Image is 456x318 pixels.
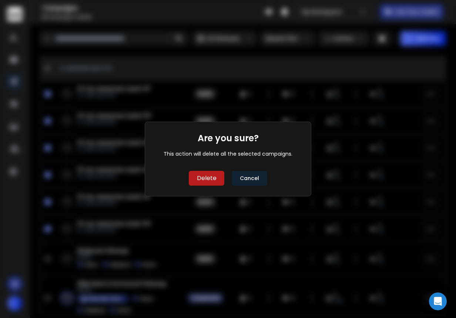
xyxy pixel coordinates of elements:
[429,292,447,310] div: Open Intercom Messenger
[164,150,292,158] div: This action will delete all the selected campaigns.
[198,132,259,144] h1: Are you sure?
[197,174,217,183] p: delete
[189,171,224,186] button: delete
[232,171,267,186] button: Cancel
